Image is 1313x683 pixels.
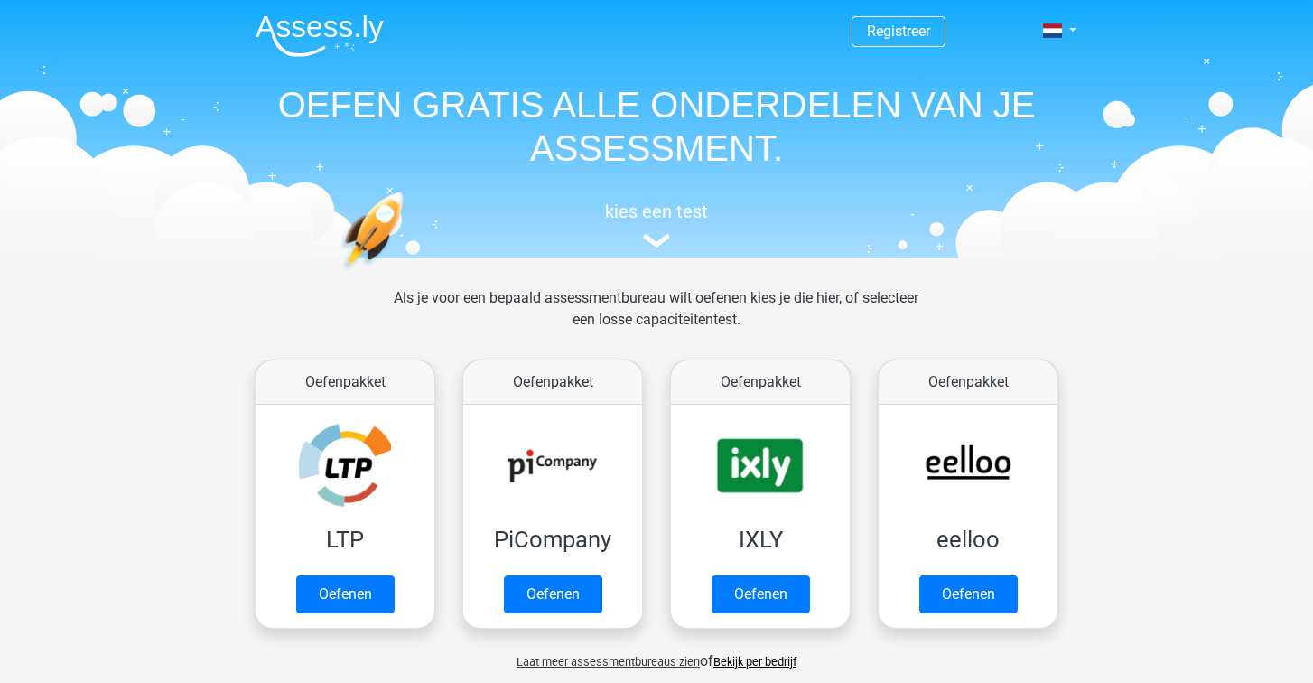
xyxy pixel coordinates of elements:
[296,575,395,613] a: Oefenen
[643,234,670,248] img: assessment
[241,201,1072,222] h5: kies een test
[504,575,602,613] a: Oefenen
[241,201,1072,248] a: kies een test
[340,192,473,355] img: oefenen
[379,287,933,352] div: Als je voor een bepaald assessmentbureau wilt oefenen kies je die hier, of selecteer een losse ca...
[712,575,810,613] a: Oefenen
[713,655,796,669] a: Bekijk per bedrijf
[517,655,700,669] span: Laat meer assessmentbureaus zien
[867,23,930,40] a: Registreer
[241,83,1072,170] h1: OEFEN GRATIS ALLE ONDERDELEN VAN JE ASSESSMENT.
[919,575,1018,613] a: Oefenen
[256,14,384,57] img: Assessly
[241,636,1072,672] div: of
